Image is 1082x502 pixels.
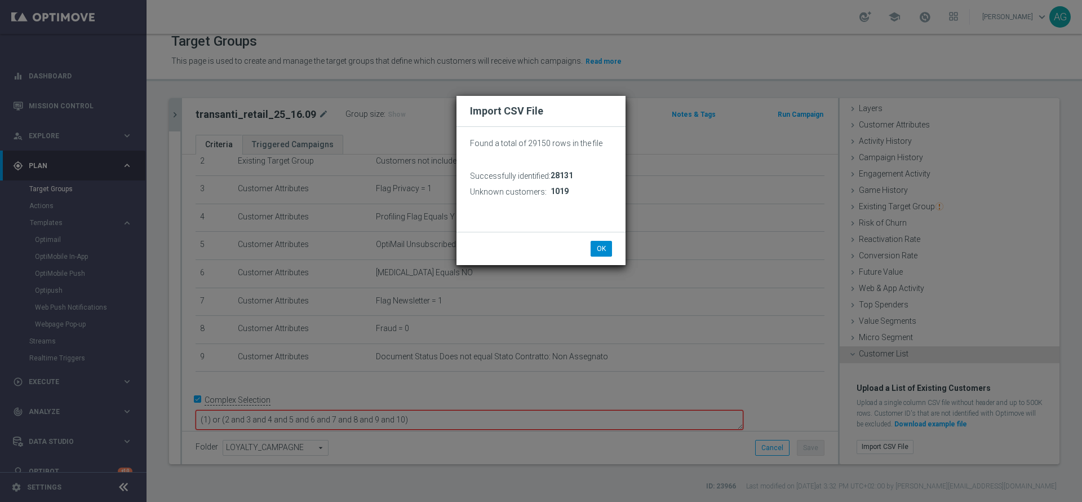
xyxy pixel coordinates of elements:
[591,241,612,257] button: OK
[470,171,551,181] h3: Successfully identified:
[470,138,612,148] p: Found a total of 29150 rows in the file
[551,187,569,196] span: 1019
[470,104,612,118] h2: Import CSV File
[551,171,573,180] span: 28131
[470,187,547,197] h3: Unknown customers:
